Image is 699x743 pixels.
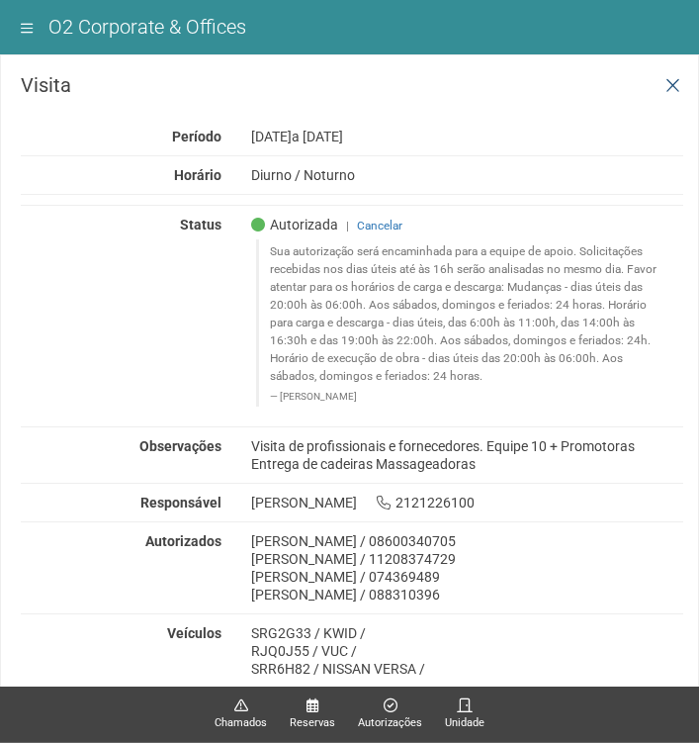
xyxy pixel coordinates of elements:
div: Diurno / Noturno [236,166,698,184]
div: [PERSON_NAME] / 11208374729 [251,550,683,568]
a: Reservas [290,697,335,732]
a: Chamados [215,697,267,732]
span: Autorizações [358,714,422,732]
div: [PERSON_NAME] 2121226100 [236,494,698,511]
h3: Visita [21,75,683,95]
strong: Período [172,129,221,144]
span: Reservas [290,714,335,732]
div: [PERSON_NAME] / 074369489 [251,568,683,586]
a: Autorizações [358,697,422,732]
span: a [DATE] [292,129,343,144]
strong: Responsável [140,495,221,511]
div: Visita de profissionais e fornecedores. Equipe 10 + Promotoras Entrega de cadeiras Massageadoras [236,437,698,473]
span: | [346,219,349,232]
strong: Status [180,217,221,232]
strong: Horário [174,167,221,183]
footer: [PERSON_NAME] [270,390,672,404]
div: SRG2G33 / KWID / [251,624,683,642]
blockquote: Sua autorização será encaminhada para a equipe de apoio. Solicitações recebidas nos dias úteis at... [256,239,683,407]
span: O2 Corporate & Offices [48,15,246,39]
strong: Veículos [167,625,221,641]
div: RJQ0J55 / VUC / [251,642,683,660]
div: [DATE] [236,128,698,145]
div: [PERSON_NAME] / 08600340705 [251,532,683,550]
span: Unidade [445,714,484,732]
strong: Autorizados [145,533,221,549]
span: Autorizada [251,216,338,233]
div: SRR6H82 / NISSAN VERSA / [251,660,683,678]
a: Cancelar [357,219,402,232]
span: Chamados [215,714,267,732]
strong: Observações [139,438,221,454]
a: Unidade [445,697,484,732]
div: [PERSON_NAME] / 088310396 [251,586,683,604]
